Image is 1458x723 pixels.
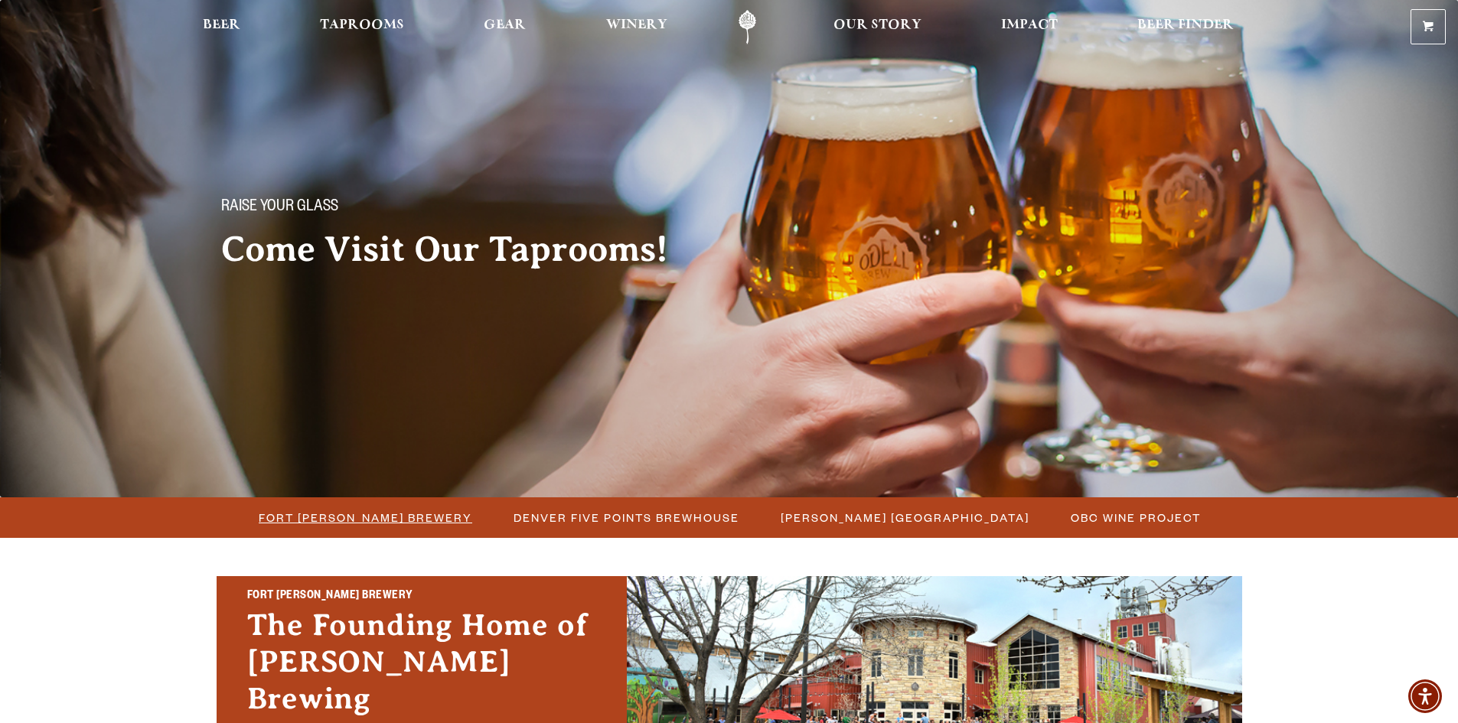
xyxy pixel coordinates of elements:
[247,587,596,607] h2: Fort [PERSON_NAME] Brewery
[221,230,699,269] h2: Come Visit Our Taprooms!
[833,19,921,31] span: Our Story
[1127,10,1244,44] a: Beer Finder
[310,10,414,44] a: Taprooms
[991,10,1068,44] a: Impact
[259,506,472,529] span: Fort [PERSON_NAME] Brewery
[1001,19,1058,31] span: Impact
[1408,679,1442,713] div: Accessibility Menu
[781,506,1029,529] span: [PERSON_NAME] [GEOGRAPHIC_DATA]
[474,10,536,44] a: Gear
[824,10,931,44] a: Our Story
[596,10,677,44] a: Winery
[320,19,404,31] span: Taprooms
[484,19,526,31] span: Gear
[1137,19,1234,31] span: Beer Finder
[514,506,739,529] span: Denver Five Points Brewhouse
[1062,506,1208,529] a: OBC Wine Project
[719,10,776,44] a: Odell Home
[606,19,667,31] span: Winery
[504,506,747,529] a: Denver Five Points Brewhouse
[221,198,338,218] span: Raise your glass
[203,19,240,31] span: Beer
[193,10,250,44] a: Beer
[771,506,1037,529] a: [PERSON_NAME] [GEOGRAPHIC_DATA]
[250,506,480,529] a: Fort [PERSON_NAME] Brewery
[1071,506,1201,529] span: OBC Wine Project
